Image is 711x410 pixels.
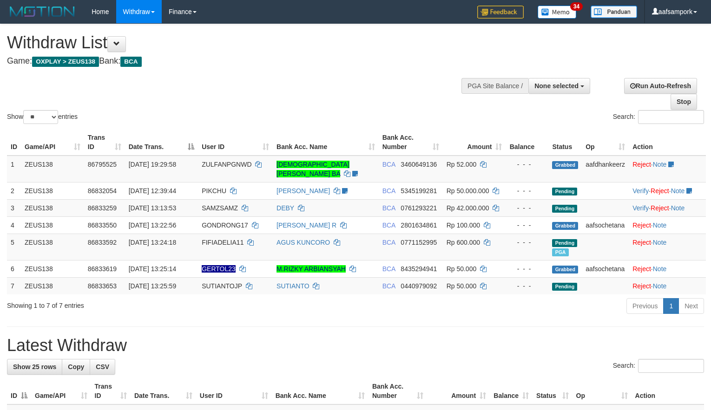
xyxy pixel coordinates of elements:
td: ZEUS138 [21,277,84,294]
a: [PERSON_NAME] [276,187,330,195]
a: Previous [626,298,664,314]
span: BCA [382,221,395,229]
th: ID: activate to sort column descending [7,378,31,404]
span: SUTIANTOJP [202,282,242,290]
span: BCA [382,187,395,195]
span: 86833653 [88,282,117,290]
span: 86833550 [88,221,117,229]
span: Grabbed [552,161,578,169]
img: Button%20Memo.svg [538,6,577,19]
td: ZEUS138 [21,182,84,199]
a: Note [671,204,685,212]
span: BCA [382,204,395,212]
td: ZEUS138 [21,260,84,277]
th: Balance [506,129,548,156]
a: 1 [663,298,679,314]
span: Pending [552,239,577,247]
th: Op: activate to sort column ascending [582,129,629,156]
a: AGUS KUNCORO [276,239,330,246]
a: Note [653,239,667,246]
span: Show 25 rows [13,363,56,371]
button: None selected [528,78,590,94]
img: Feedback.jpg [477,6,524,19]
th: Balance: activate to sort column ascending [490,378,533,404]
span: [DATE] 13:25:14 [129,265,176,273]
span: Rp 52.000 [447,161,477,168]
span: [DATE] 12:39:44 [129,187,176,195]
div: PGA Site Balance / [461,78,528,94]
span: [DATE] 13:24:18 [129,239,176,246]
th: Game/API: activate to sort column ascending [21,129,84,156]
h1: Withdraw List [7,33,465,52]
td: 7 [7,277,21,294]
span: 86832054 [88,187,117,195]
select: Showentries [23,110,58,124]
span: 86833259 [88,204,117,212]
td: 5 [7,234,21,260]
th: Bank Acc. Number: activate to sort column ascending [379,129,443,156]
span: 86833592 [88,239,117,246]
th: Bank Acc. Name: activate to sort column ascending [273,129,379,156]
img: panduan.png [591,6,637,18]
td: 3 [7,199,21,216]
label: Search: [613,110,704,124]
a: SUTIANTO [276,282,309,290]
td: ZEUS138 [21,199,84,216]
td: 6 [7,260,21,277]
a: CSV [90,359,115,375]
span: Copy 2801634861 to clipboard [401,221,437,229]
th: Trans ID: activate to sort column ascending [91,378,131,404]
a: Copy [62,359,90,375]
span: Copy 3460649136 to clipboard [401,161,437,168]
td: · [629,277,706,294]
a: [DEMOGRAPHIC_DATA][PERSON_NAME] BA [276,161,349,177]
span: Copy 0440979092 to clipboard [401,282,437,290]
a: DEBY [276,204,294,212]
td: aafsochetana [582,216,629,234]
span: Grabbed [552,222,578,230]
span: Copy 0771152995 to clipboard [401,239,437,246]
span: Rp 42.000.000 [447,204,489,212]
a: Stop [671,94,697,110]
span: Grabbed [552,266,578,273]
span: Copy 0761293221 to clipboard [401,204,437,212]
a: Note [653,282,667,290]
a: Note [653,265,667,273]
span: ZULFANPGNWD [202,161,251,168]
th: Date Trans.: activate to sort column ascending [131,378,196,404]
a: Run Auto-Refresh [624,78,697,94]
span: Rp 50.000 [447,282,477,290]
th: Status: activate to sort column ascending [533,378,573,404]
a: Reject [632,161,651,168]
label: Show entries [7,110,78,124]
span: Pending [552,188,577,195]
a: Reject [632,282,651,290]
span: BCA [382,161,395,168]
a: Verify [632,204,649,212]
a: Note [653,221,667,229]
th: ID [7,129,21,156]
span: 34 [570,2,583,11]
div: Showing 1 to 7 of 7 entries [7,297,290,310]
h4: Game: Bank: [7,57,465,66]
th: Status [548,129,582,156]
span: None selected [534,82,579,90]
input: Search: [638,110,704,124]
th: Op: activate to sort column ascending [573,378,632,404]
td: 2 [7,182,21,199]
span: Rp 50.000 [447,265,477,273]
a: Verify [632,187,649,195]
th: Action [632,378,704,404]
th: Amount: activate to sort column ascending [443,129,506,156]
td: · [629,260,706,277]
th: Bank Acc. Number: activate to sort column ascending [369,378,427,404]
th: Amount: activate to sort column ascending [427,378,490,404]
td: · · [629,182,706,199]
span: CSV [96,363,109,371]
span: Pending [552,283,577,291]
td: · · [629,199,706,216]
span: Rp 50.000.000 [447,187,489,195]
a: M.RIZKY ARBIANSYAH [276,265,346,273]
span: [DATE] 13:25:59 [129,282,176,290]
span: [DATE] 13:22:56 [129,221,176,229]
